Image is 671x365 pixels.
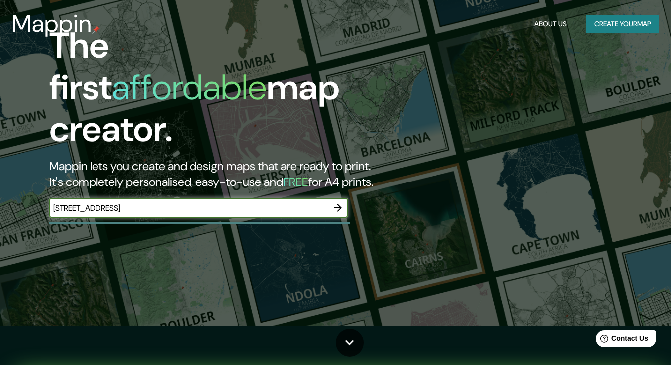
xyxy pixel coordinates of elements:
[112,64,267,110] h1: affordable
[582,326,660,354] iframe: Help widget launcher
[49,158,385,190] h2: Mappin lets you create and design maps that are ready to print. It's completely personalised, eas...
[92,26,100,34] img: mappin-pin
[586,15,659,33] button: Create yourmap
[530,15,571,33] button: About Us
[49,25,385,158] h1: The first map creator.
[49,202,328,214] input: Choose your favourite place
[283,174,308,189] h5: FREE
[12,10,92,38] h3: Mappin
